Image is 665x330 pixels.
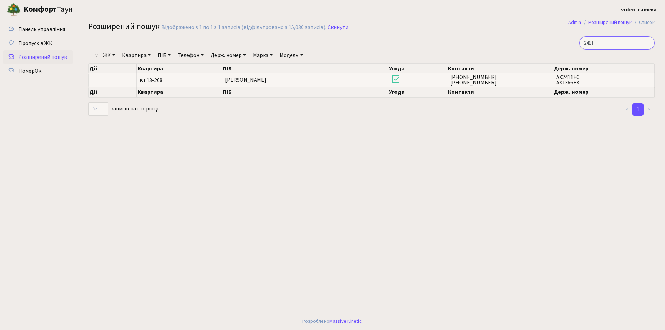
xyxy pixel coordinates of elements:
[140,78,219,83] span: 13-268
[24,4,57,15] b: Комфорт
[553,87,655,97] th: Держ. номер
[155,50,174,61] a: ПІБ
[18,39,52,47] span: Пропуск в ЖК
[388,64,447,73] th: Угода
[175,50,206,61] a: Телефон
[137,87,222,97] th: Квартира
[447,64,553,73] th: Контакти
[632,19,655,26] li: Список
[553,64,655,73] th: Держ. номер
[100,50,118,61] a: ЖК
[388,87,447,97] th: Угода
[88,102,158,116] label: записів на сторінці
[140,77,147,84] b: КТ
[3,50,73,64] a: Розширений пошук
[161,24,326,31] div: Відображено з 1 по 1 з 1 записів (відфільтровано з 15,030 записів).
[7,3,21,17] img: logo.png
[222,87,388,97] th: ПІБ
[556,74,652,86] span: АХ2411ЕС АХ1366ЕК
[568,19,581,26] a: Admin
[137,64,222,73] th: Квартира
[88,20,160,33] span: Розширений пошук
[632,103,644,116] a: 1
[329,318,362,325] a: Massive Kinetic
[89,87,137,97] th: Дії
[3,64,73,78] a: НомерОк
[225,77,266,84] span: [PERSON_NAME]
[250,50,275,61] a: Марка
[450,74,550,86] span: [PHONE_NUMBER] [PHONE_NUMBER]
[277,50,305,61] a: Модель
[18,26,65,33] span: Панель управління
[119,50,153,61] a: Квартира
[222,64,388,73] th: ПІБ
[87,4,104,15] button: Переключити навігацію
[302,318,363,325] div: Розроблено .
[18,67,41,75] span: НомерОк
[579,36,655,50] input: Пошук...
[208,50,249,61] a: Держ. номер
[24,4,73,16] span: Таун
[3,36,73,50] a: Пропуск в ЖК
[88,102,108,116] select: записів на сторінці
[621,6,657,14] a: video-camera
[328,24,348,31] a: Скинути
[558,15,665,30] nav: breadcrumb
[89,64,137,73] th: Дії
[3,23,73,36] a: Панель управління
[447,87,553,97] th: Контакти
[588,19,632,26] a: Розширений пошук
[18,53,67,61] span: Розширений пошук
